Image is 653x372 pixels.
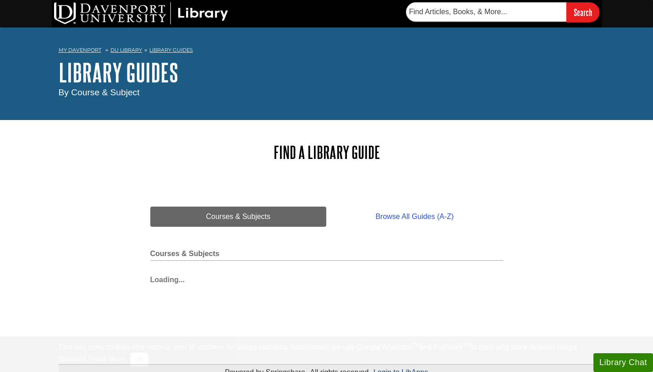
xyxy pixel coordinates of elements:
h2: Courses & Subjects [150,250,503,261]
a: Courses & Subjects [150,207,327,227]
a: My Davenport [59,46,101,54]
h2: Find a Library Guide [150,143,503,162]
form: Searches DU Library's articles, books, and more [406,2,599,22]
div: By Course & Subject [59,86,595,99]
a: Browse All Guides (A-Z) [326,207,503,227]
h1: Library Guides [59,59,595,86]
sup: TM [412,342,419,348]
input: Find Articles, Books, & More... [406,2,566,22]
a: Library Guides [149,47,193,53]
a: DU Library [110,47,142,53]
a: Read More [88,355,125,363]
sup: TM [463,342,471,348]
div: This site uses cookies and records your IP address for usage statistics. Additionally, we use Goo... [59,342,595,367]
div: Loading... [150,270,503,285]
input: Search [566,2,599,22]
button: Library Chat [593,353,653,372]
img: DU Library [54,2,228,24]
button: Close [130,353,148,367]
nav: breadcrumb [59,44,595,59]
